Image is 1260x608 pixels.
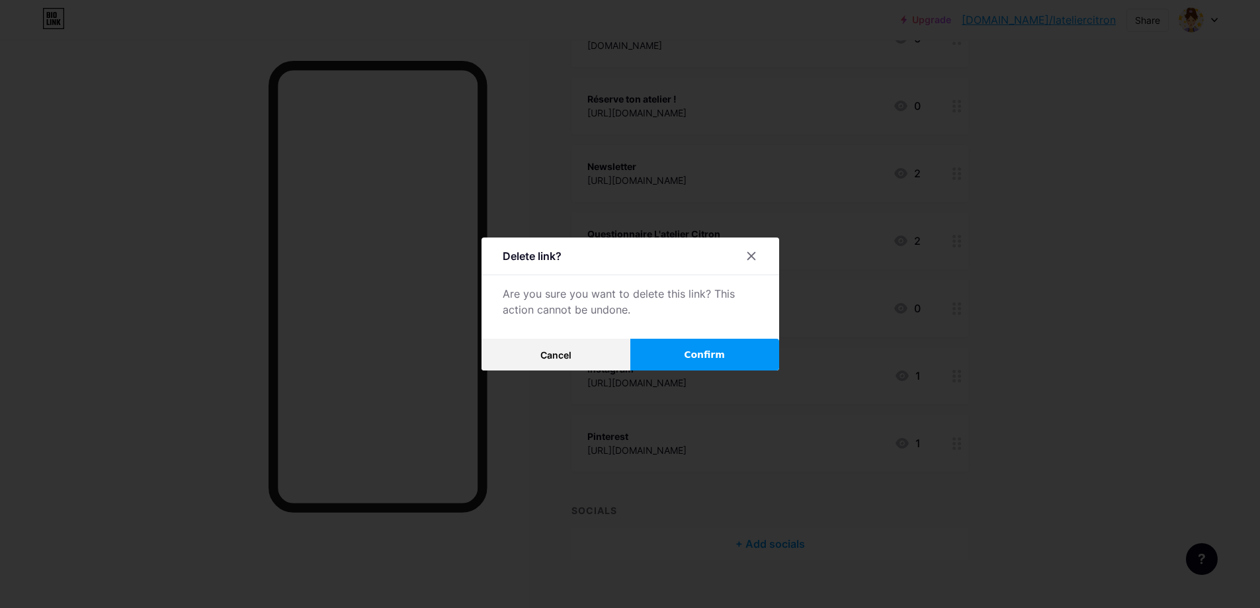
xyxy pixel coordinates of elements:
button: Cancel [482,339,630,370]
button: Confirm [630,339,779,370]
div: Are you sure you want to delete this link? This action cannot be undone. [503,286,758,318]
span: Confirm [684,348,725,362]
span: Cancel [540,349,571,361]
div: Delete link? [503,248,562,264]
